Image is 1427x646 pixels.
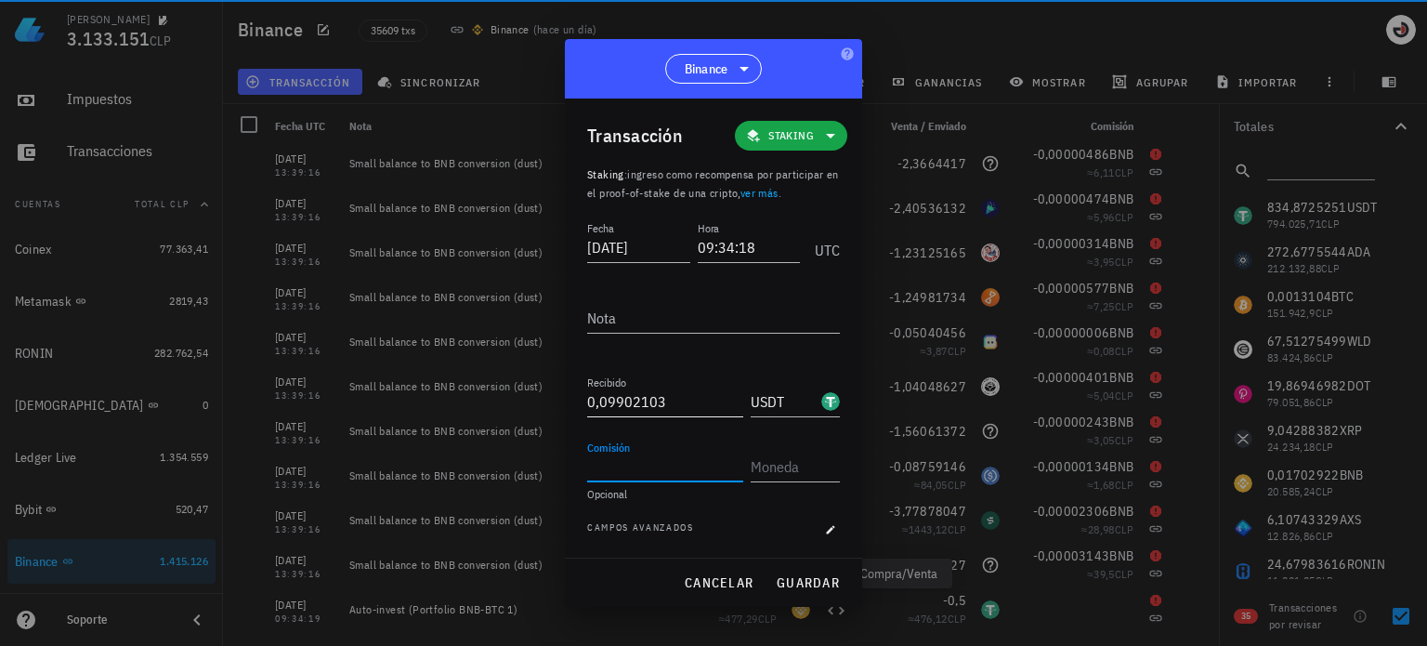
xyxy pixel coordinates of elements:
[587,521,694,539] span: Campos avanzados
[587,221,614,235] label: Fecha
[587,376,626,389] label: Recibido
[587,489,840,500] div: Opcional
[768,126,814,145] span: Staking
[587,121,683,151] div: Transacción
[698,221,719,235] label: Hora
[685,59,728,78] span: Binance
[587,441,630,455] label: Comisión
[821,392,840,411] div: USDT-icon
[740,186,779,200] a: ver más
[751,387,818,416] input: Moneda
[587,167,624,181] span: Staking
[807,221,840,268] div: UTC
[768,566,847,600] button: guardar
[776,574,840,591] span: guardar
[751,452,836,481] input: Moneda
[587,167,839,200] span: ingreso como recompensa por participar en el proof-of-stake de una cripto, .
[684,574,753,591] span: cancelar
[676,566,761,600] button: cancelar
[587,165,840,203] p: :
